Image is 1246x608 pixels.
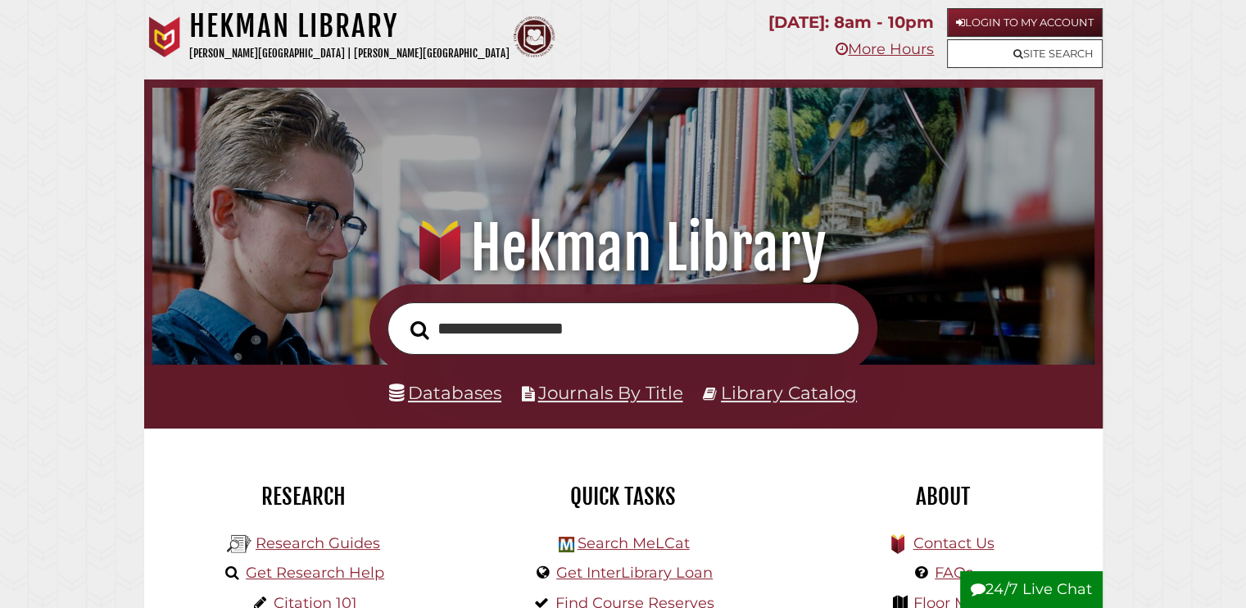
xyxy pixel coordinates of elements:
[514,16,555,57] img: Calvin Theological Seminary
[170,212,1075,284] h1: Hekman Library
[189,8,510,44] h1: Hekman Library
[836,40,934,58] a: More Hours
[556,564,713,582] a: Get InterLibrary Loan
[795,483,1090,510] h2: About
[538,382,683,403] a: Journals By Title
[402,315,437,344] button: Search
[156,483,451,510] h2: Research
[577,534,689,552] a: Search MeLCat
[389,382,501,403] a: Databases
[410,320,429,339] i: Search
[246,564,384,582] a: Get Research Help
[476,483,771,510] h2: Quick Tasks
[559,537,574,552] img: Hekman Library Logo
[768,8,934,37] p: [DATE]: 8am - 10pm
[189,44,510,63] p: [PERSON_NAME][GEOGRAPHIC_DATA] | [PERSON_NAME][GEOGRAPHIC_DATA]
[913,534,994,552] a: Contact Us
[947,39,1103,68] a: Site Search
[935,564,973,582] a: FAQs
[256,534,380,552] a: Research Guides
[947,8,1103,37] a: Login to My Account
[227,532,251,556] img: Hekman Library Logo
[721,382,857,403] a: Library Catalog
[144,16,185,57] img: Calvin University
